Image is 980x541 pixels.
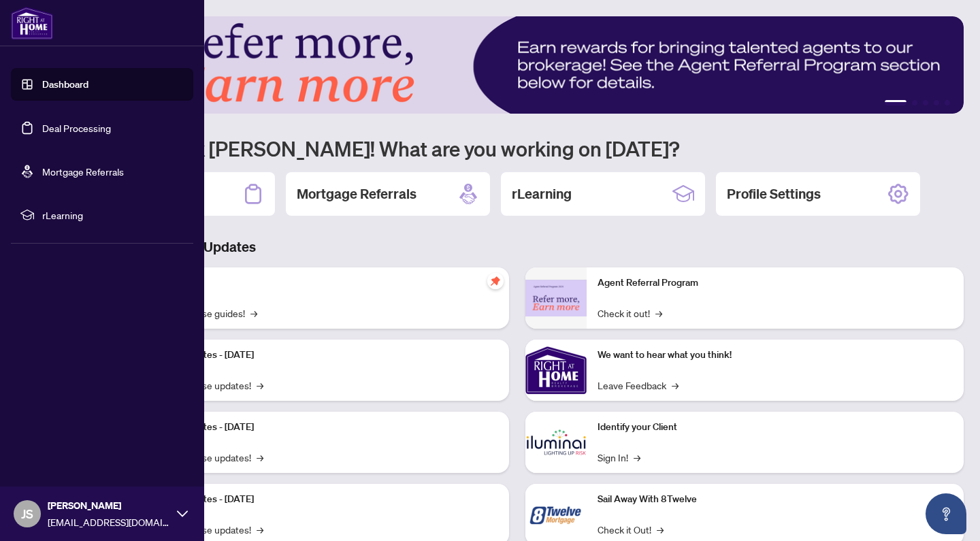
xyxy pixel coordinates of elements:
span: → [672,378,679,393]
a: Dashboard [42,78,88,91]
h3: Brokerage & Industry Updates [71,237,964,257]
p: Platform Updates - [DATE] [143,420,498,435]
img: Identify your Client [525,412,587,473]
span: → [657,522,664,537]
p: We want to hear what you think! [598,348,953,363]
p: Identify your Client [598,420,953,435]
span: pushpin [487,273,504,289]
span: [EMAIL_ADDRESS][DOMAIN_NAME] [48,514,170,529]
p: Platform Updates - [DATE] [143,492,498,507]
button: 5 [945,100,950,105]
a: Deal Processing [42,122,111,134]
img: Agent Referral Program [525,280,587,317]
img: Slide 0 [71,16,964,114]
button: 1 [885,100,906,105]
p: Agent Referral Program [598,276,953,291]
span: JS [21,504,33,523]
h1: Welcome back [PERSON_NAME]! What are you working on [DATE]? [71,135,964,161]
button: 4 [934,100,939,105]
button: 3 [923,100,928,105]
h2: Profile Settings [727,184,821,203]
span: rLearning [42,208,184,223]
span: → [257,378,263,393]
span: → [250,306,257,321]
a: Leave Feedback→ [598,378,679,393]
span: → [634,450,640,465]
a: Sign In!→ [598,450,640,465]
button: 2 [912,100,917,105]
button: Open asap [926,493,966,534]
img: We want to hear what you think! [525,340,587,401]
p: Sail Away With 8Twelve [598,492,953,507]
a: Mortgage Referrals [42,165,124,178]
span: → [655,306,662,321]
p: Platform Updates - [DATE] [143,348,498,363]
img: logo [11,7,53,39]
h2: Mortgage Referrals [297,184,416,203]
h2: rLearning [512,184,572,203]
span: [PERSON_NAME] [48,498,170,513]
a: Check it out!→ [598,306,662,321]
span: → [257,450,263,465]
span: → [257,522,263,537]
a: Check it Out!→ [598,522,664,537]
p: Self-Help [143,276,498,291]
